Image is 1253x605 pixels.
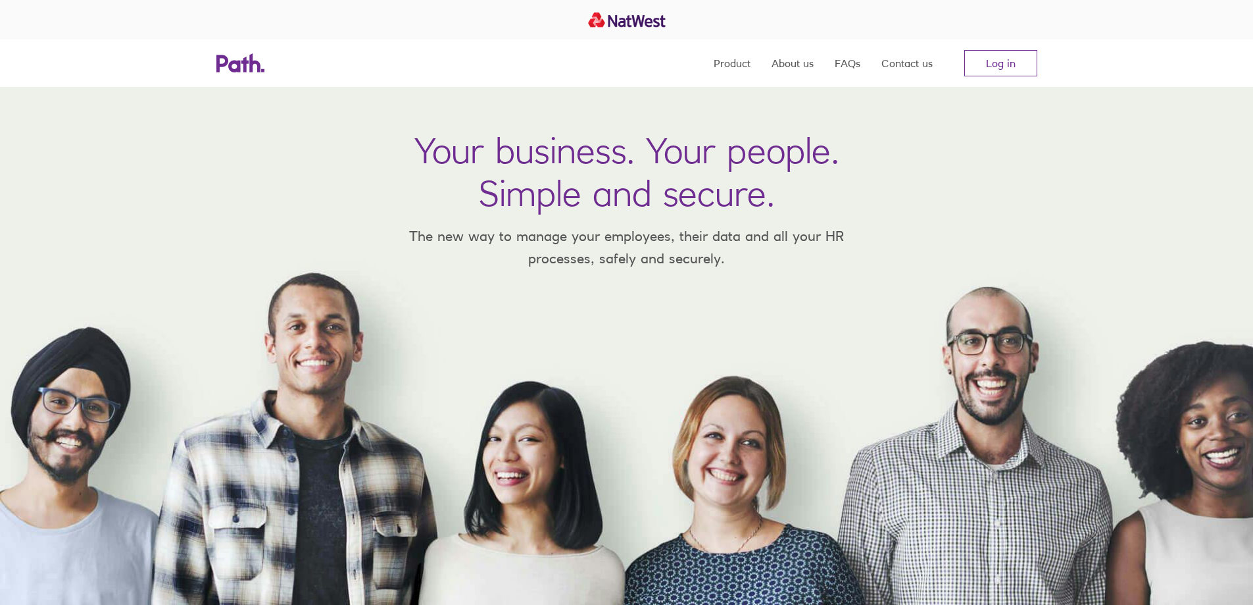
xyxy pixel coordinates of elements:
a: Product [714,39,750,87]
a: FAQs [835,39,860,87]
p: The new way to manage your employees, their data and all your HR processes, safely and securely. [390,225,864,269]
a: Contact us [881,39,933,87]
h1: Your business. Your people. Simple and secure. [414,129,839,215]
a: Log in [964,50,1037,76]
a: About us [772,39,814,87]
